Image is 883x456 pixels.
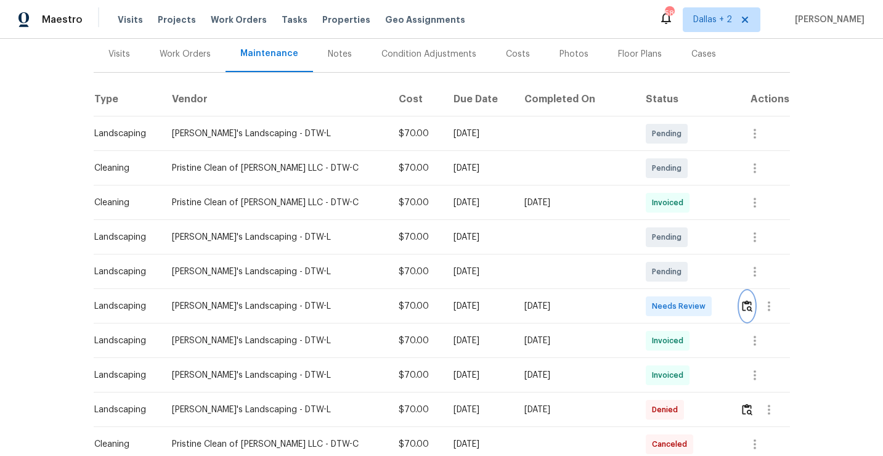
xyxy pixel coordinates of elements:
div: Cases [691,48,716,60]
div: Pristine Clean of [PERSON_NAME] LLC - DTW-C [172,438,380,450]
div: [DATE] [524,404,626,416]
div: Cleaning [94,438,152,450]
span: Invoiced [652,335,688,347]
div: [PERSON_NAME]'s Landscaping - DTW-L [172,369,380,381]
span: Maestro [42,14,83,26]
div: [DATE] [454,231,504,243]
div: $70.00 [399,231,434,243]
div: [PERSON_NAME]'s Landscaping - DTW-L [172,231,380,243]
div: [DATE] [454,162,504,174]
div: Landscaping [94,266,152,278]
div: $70.00 [399,335,434,347]
span: Geo Assignments [385,14,465,26]
span: Properties [322,14,370,26]
div: Landscaping [94,300,152,312]
div: $70.00 [399,162,434,174]
img: Review Icon [742,404,752,415]
div: Work Orders [160,48,211,60]
th: Cost [389,82,444,116]
span: Pending [652,231,686,243]
div: 58 [665,7,673,20]
th: Type [94,82,162,116]
div: Landscaping [94,404,152,416]
div: $70.00 [399,438,434,450]
button: Review Icon [740,291,754,321]
span: Invoiced [652,197,688,209]
div: [PERSON_NAME]'s Landscaping - DTW-L [172,128,380,140]
div: [DATE] [524,197,626,209]
div: $70.00 [399,266,434,278]
span: [PERSON_NAME] [790,14,865,26]
button: Review Icon [740,395,754,425]
div: Cleaning [94,197,152,209]
div: Floor Plans [618,48,662,60]
div: $70.00 [399,197,434,209]
th: Actions [730,82,790,116]
div: [DATE] [454,438,504,450]
div: $70.00 [399,128,434,140]
div: Photos [560,48,588,60]
div: Visits [108,48,130,60]
div: Costs [506,48,530,60]
div: [DATE] [454,197,504,209]
th: Due Date [444,82,514,116]
div: Landscaping [94,128,152,140]
th: Status [636,82,730,116]
span: Pending [652,128,686,140]
img: Review Icon [742,300,752,312]
div: $70.00 [399,300,434,312]
div: Pristine Clean of [PERSON_NAME] LLC - DTW-C [172,162,380,174]
span: Invoiced [652,369,688,381]
div: [DATE] [454,369,504,381]
span: Dallas + 2 [693,14,732,26]
div: [DATE] [524,369,626,381]
span: Pending [652,162,686,174]
div: Landscaping [94,335,152,347]
div: [DATE] [454,300,504,312]
div: [PERSON_NAME]'s Landscaping - DTW-L [172,300,380,312]
div: [PERSON_NAME]'s Landscaping - DTW-L [172,335,380,347]
div: Notes [328,48,352,60]
span: Needs Review [652,300,710,312]
span: Canceled [652,438,692,450]
div: [DATE] [524,300,626,312]
div: $70.00 [399,369,434,381]
span: Denied [652,404,683,416]
div: [DATE] [524,335,626,347]
div: Cleaning [94,162,152,174]
th: Vendor [162,82,389,116]
div: Landscaping [94,231,152,243]
div: [DATE] [454,335,504,347]
div: Landscaping [94,369,152,381]
span: Tasks [282,15,307,24]
div: [PERSON_NAME]'s Landscaping - DTW-L [172,404,380,416]
div: Maintenance [240,47,298,60]
div: Condition Adjustments [381,48,476,60]
span: Pending [652,266,686,278]
div: $70.00 [399,404,434,416]
span: Work Orders [211,14,267,26]
th: Completed On [515,82,636,116]
span: Projects [158,14,196,26]
div: [DATE] [454,128,504,140]
div: [DATE] [454,404,504,416]
div: Pristine Clean of [PERSON_NAME] LLC - DTW-C [172,197,380,209]
span: Visits [118,14,143,26]
div: [DATE] [454,266,504,278]
div: [PERSON_NAME]'s Landscaping - DTW-L [172,266,380,278]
